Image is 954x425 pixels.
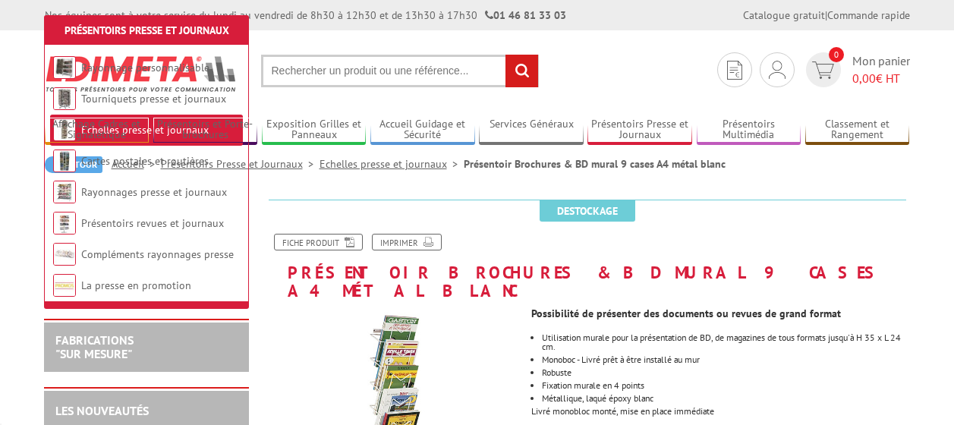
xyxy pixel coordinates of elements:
a: Présentoirs revues et journaux [81,216,224,230]
a: Présentoirs Presse et Journaux [587,118,692,143]
a: Affichage Cadres et Signalétique [45,118,150,143]
div: | [743,8,910,23]
a: LES NOUVEAUTÉS [55,403,149,418]
div: Nos équipes sont à votre service du lundi au vendredi de 8h30 à 12h30 et de 13h30 à 17h30 [45,8,566,23]
li: Utilisation murale pour la présentation de BD, de magazines de tous formats jusqu'à H 35 x L 24 cm. [542,333,909,351]
img: devis rapide [769,61,786,79]
strong: Possibilité de présenter des documents ou revues de grand format [531,307,841,320]
li: Présentoir Brochures & BD mural 9 cases A4 métal blanc [464,156,726,172]
a: Imprimer [372,234,442,250]
a: Services Généraux [479,118,584,143]
img: La presse en promotion [53,274,76,297]
li: Métallique, laqué époxy blanc [542,394,909,403]
a: Tourniquets presse et journaux [81,92,226,105]
img: Tourniquets presse et journaux [53,87,76,110]
li: Monoboc - Livré prêt à être installé au mur [542,355,909,364]
a: Echelles presse et journaux [320,157,464,171]
a: Compléments rayonnages presse [81,247,234,261]
a: Présentoirs Presse et Journaux [65,24,229,37]
span: Mon panier [852,52,910,87]
input: Rechercher un produit ou une référence... [261,55,539,87]
span: 0 [829,47,844,62]
a: Exposition Grilles et Panneaux [262,118,367,143]
img: Présentoirs revues et journaux [53,212,76,235]
a: Commande rapide [827,8,910,22]
strong: 01 46 81 33 03 [485,8,566,22]
a: Présentoirs et Porte-brochures [153,118,258,143]
li: Robuste [542,368,909,377]
input: rechercher [505,55,538,87]
a: Cartes postales et routières [81,154,209,168]
a: Fiche produit [274,234,363,250]
a: Rayonnages presse et journaux [81,185,227,199]
a: Classement et Rangement [805,118,910,143]
span: 0,00 [852,71,876,86]
a: Rayonnage personnalisable [81,61,209,74]
img: Cartes postales et routières [53,150,76,172]
img: Compléments rayonnages presse [53,243,76,266]
a: FABRICATIONS"Sur Mesure" [55,332,134,361]
a: Accueil Guidage et Sécurité [370,118,475,143]
img: Rayonnages presse et journaux [53,181,76,203]
img: devis rapide [812,61,834,79]
span: Destockage [540,200,635,222]
a: devis rapide 0 Mon panier 0,00€ HT [802,52,910,87]
img: devis rapide [727,61,742,80]
span: € HT [852,70,910,87]
li: Fixation murale en 4 points [542,381,909,390]
a: La presse en promotion [81,279,191,292]
a: Présentoirs Multimédia [697,118,801,143]
img: Rayonnage personnalisable [53,56,76,79]
a: Catalogue gratuit [743,8,825,22]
